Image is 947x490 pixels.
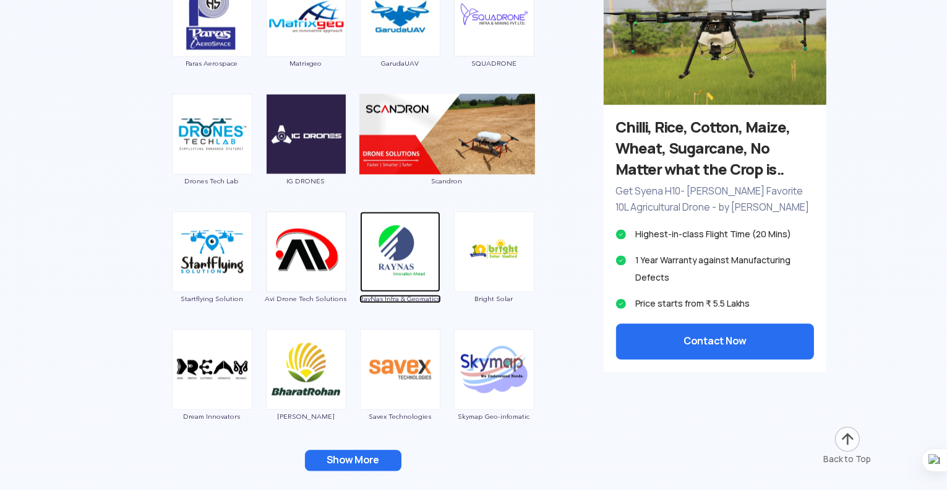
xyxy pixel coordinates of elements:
[454,329,534,409] img: img_skymap.png
[171,59,253,67] span: Paras Aerospace
[265,128,347,185] a: IG DRONES
[616,117,814,180] h3: Chilli, Rice, Cotton, Maize, Wheat, Sugarcane, No Matter what the Crop is..
[359,177,535,185] span: Scandron
[616,225,814,243] li: Highest-in-class Flight Time (20 Mins)
[453,413,535,420] span: Skymap Geo-infomatic
[359,94,535,174] img: img_scandron_double.png
[359,295,441,302] span: RayNas Infra & Geomatics
[266,94,346,174] img: ic_igdrones.png
[824,453,872,465] div: Back to Top
[171,413,253,420] span: Dream Innovators
[453,59,535,67] span: SQUADRONE
[359,245,441,302] a: RayNas Infra & Geomatics
[266,329,346,409] img: img_bharatrohan.png
[359,363,441,420] a: Savex Technologies
[265,363,347,420] a: [PERSON_NAME]
[453,245,535,302] a: Bright Solar
[265,59,347,67] span: Matrixgeo
[359,10,441,67] a: GarudaUAV
[172,94,252,174] img: ic_dronetechlab.png
[265,413,347,420] span: [PERSON_NAME]
[171,177,253,185] span: Drones Tech Lab
[172,211,252,292] img: img_startflying.png
[171,128,253,185] a: Drones Tech Lab
[834,426,861,453] img: ic_arrow-up.png
[359,413,441,420] span: Savex Technologies
[453,295,535,302] span: Bright Solar
[265,177,347,185] span: IG DRONES
[616,183,814,216] p: Get Syena H10- [PERSON_NAME] Favorite 10L Agricultural Drone - by [PERSON_NAME]
[305,450,401,471] button: Show More
[171,10,253,67] a: Paras Aerospace
[616,295,814,312] li: Price starts from ₹ 5.5 Lakhs
[453,363,535,420] a: Skymap Geo-infomatic
[616,323,814,359] button: Contact Now
[265,295,347,302] span: Avi Drone Tech Solutions
[171,245,253,302] a: Startflying Solution
[266,211,346,292] img: ic_avidrones.png
[616,252,814,286] li: 1 Year Warranty against Manufacturing Defects
[359,59,441,67] span: GarudaUAV
[171,295,253,302] span: Startflying Solution
[359,128,535,185] a: Scandron
[171,363,253,420] a: Dream Innovators
[360,211,440,292] img: img_raynas.png
[453,10,535,67] a: SQUADRONE
[172,329,252,409] img: img_dream.png
[265,10,347,67] a: Matrixgeo
[454,211,534,292] img: img_brightsolar.png
[360,329,440,409] img: img_savex.png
